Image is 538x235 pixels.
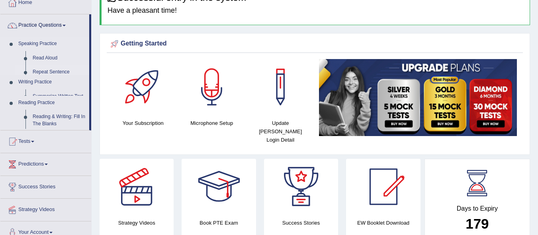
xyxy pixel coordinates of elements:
[466,216,489,231] b: 179
[250,119,311,144] h4: Update [PERSON_NAME] Login Detail
[29,65,89,79] a: Repeat Sentence
[29,51,89,65] a: Read Aloud
[15,96,89,110] a: Reading Practice
[100,219,174,227] h4: Strategy Videos
[29,110,89,131] a: Reading & Writing: Fill In The Blanks
[0,176,91,196] a: Success Stories
[434,205,521,212] h4: Days to Expiry
[264,219,338,227] h4: Success Stories
[29,89,89,104] a: Summarize Written Text
[346,219,420,227] h4: EW Booklet Download
[113,119,174,127] h4: Your Subscription
[108,7,524,15] h4: Have a pleasant time!
[182,219,256,227] h4: Book PTE Exam
[319,59,517,136] img: small5.jpg
[0,130,91,150] a: Tests
[109,38,521,50] div: Getting Started
[182,119,243,127] h4: Microphone Setup
[0,153,91,173] a: Predictions
[0,14,89,34] a: Practice Questions
[15,75,89,89] a: Writing Practice
[15,37,89,51] a: Speaking Practice
[15,129,89,143] a: Listening Practice
[0,199,91,219] a: Strategy Videos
